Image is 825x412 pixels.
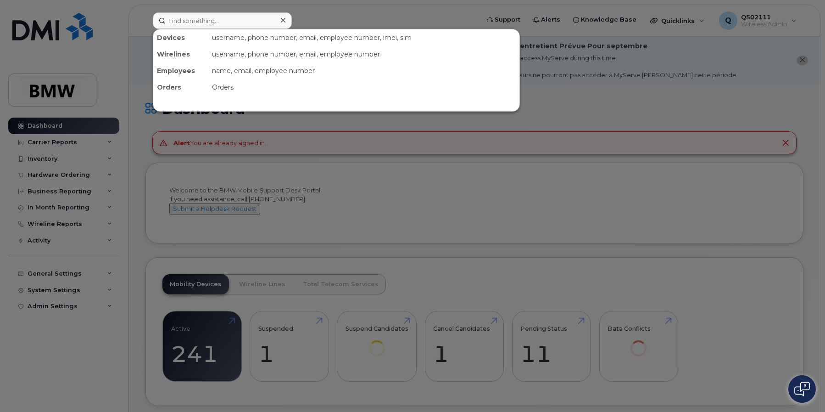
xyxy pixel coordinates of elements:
[153,46,208,62] div: Wirelines
[208,29,519,46] div: username, phone number, email, employee number, imei, sim
[208,62,519,79] div: name, email, employee number
[153,62,208,79] div: Employees
[153,29,208,46] div: Devices
[208,79,519,96] div: Orders
[153,79,208,96] div: Orders
[794,382,810,396] img: Open chat
[208,46,519,62] div: username, phone number, email, employee number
